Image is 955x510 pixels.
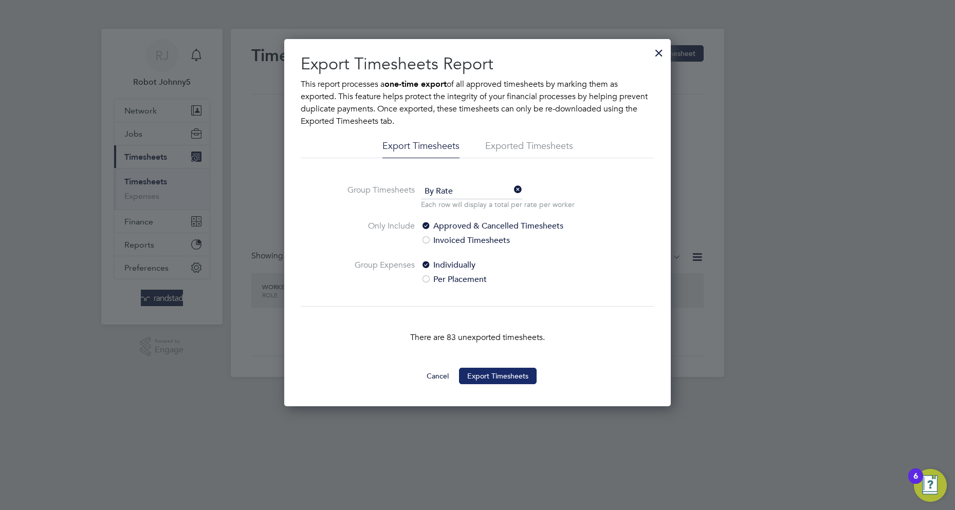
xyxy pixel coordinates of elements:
label: Invoiced Timesheets [421,234,593,247]
button: Export Timesheets [459,368,537,384]
label: Individually [421,259,593,271]
label: Group Expenses [338,259,415,286]
p: Each row will display a total per rate per worker [421,199,575,210]
label: Per Placement [421,273,593,286]
button: Open Resource Center, 6 new notifications [914,469,947,502]
div: 6 [913,476,918,489]
h2: Export Timesheets Report [301,53,654,75]
button: Cancel [418,368,457,384]
label: Only Include [338,220,415,247]
label: Group Timesheets [338,184,415,207]
label: Approved & Cancelled Timesheets [421,220,593,232]
p: This report processes a of all approved timesheets by marking them as exported. This feature help... [301,78,654,127]
b: one-time export [384,79,447,89]
span: By Rate [421,184,522,199]
li: Exported Timesheets [485,140,573,158]
p: There are 83 unexported timesheets. [301,331,654,344]
li: Export Timesheets [382,140,460,158]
